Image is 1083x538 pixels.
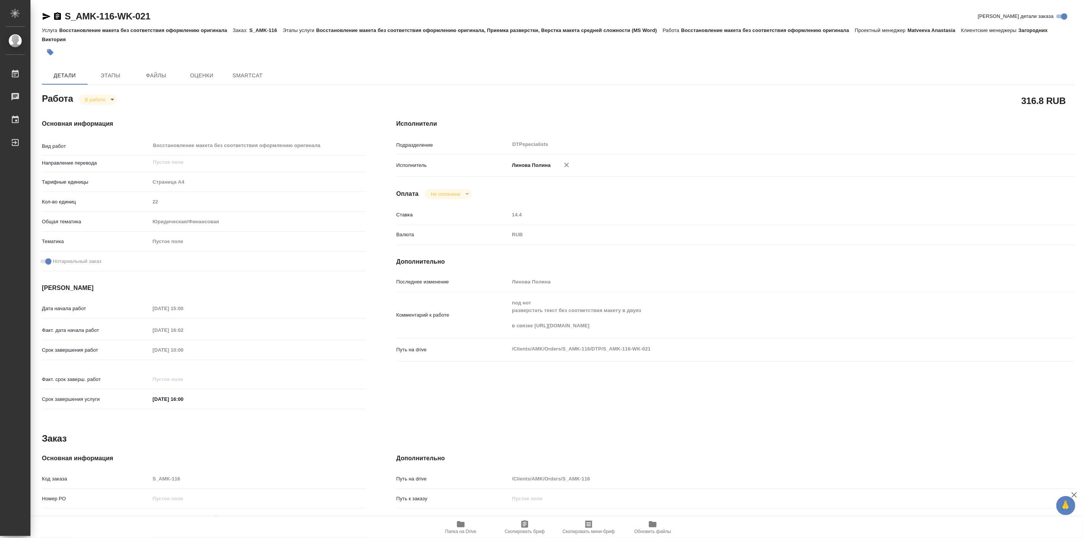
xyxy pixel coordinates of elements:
div: В работе [425,189,471,199]
button: Добавить тэг [42,44,59,61]
input: Пустое поле [150,344,217,355]
h4: Основная информация [42,119,366,128]
input: Пустое поле [510,473,1018,484]
input: Пустое поле [150,513,366,524]
div: Пустое поле [150,235,366,248]
button: Удалить исполнителя [558,157,575,173]
p: Загородних Виктория [42,27,1048,42]
div: Пустое поле [153,238,357,245]
input: Пустое поле [510,493,1018,504]
p: Путь к заказу [396,495,510,503]
p: Услуга [42,27,59,33]
input: Пустое поле [150,473,366,484]
span: Оценки [184,71,220,80]
p: Исполнитель [396,162,510,169]
button: Скопировать ссылку [53,12,62,21]
p: Подразделение [396,141,510,149]
p: Восстановление макета без соответствия оформлению оригинала, Приемка разверстки, Верстка макета с... [316,27,663,33]
p: Кол-во единиц [42,198,150,206]
p: Проекты Smartcat [396,515,510,522]
p: Тарифные единицы [42,178,150,186]
span: Детали [46,71,83,80]
textarea: под нот разверстать текст без соответствия макету в двуяз в связке [URL][DOMAIN_NAME] [510,296,1018,332]
p: Срок завершения работ [42,346,150,354]
span: Обновить файлы [634,529,671,534]
p: Направление перевода [42,159,150,167]
p: Общая тематика [42,218,150,226]
span: Папка на Drive [445,529,476,534]
button: Папка на Drive [429,517,493,538]
h2: Заказ [42,432,67,445]
p: Код заказа [42,475,150,483]
h2: Работа [42,91,73,105]
span: 🙏 [1059,498,1072,514]
p: Последнее изменение [396,278,510,286]
button: Обновить файлы [621,517,685,538]
p: Комментарий к работе [396,311,510,319]
span: Нотариальный заказ [53,258,101,265]
span: Скопировать мини-бриф [562,529,615,534]
p: Заказ: [233,27,249,33]
p: Валюта [396,231,510,239]
p: Путь на drive [396,346,510,354]
span: Скопировать бриф [505,529,545,534]
p: Срок завершения услуги [42,395,150,403]
input: Пустое поле [152,158,348,167]
div: RUB [510,228,1018,241]
h2: 316.8 RUB [1021,94,1066,107]
p: Восстановление макета без соответствия оформлению оригинала [59,27,233,33]
h4: Дополнительно [396,257,1075,266]
p: Работа [663,27,681,33]
p: Клиентские менеджеры [961,27,1019,33]
p: Ставка [396,211,510,219]
span: Этапы [92,71,129,80]
p: Факт. дата начала работ [42,327,150,334]
h4: Дополнительно [396,454,1075,463]
input: Пустое поле [510,209,1018,220]
p: Вид работ [42,143,150,150]
input: Пустое поле [150,325,217,336]
p: Номер РО [42,495,150,503]
span: SmartCat [229,71,266,80]
p: S_AMK-116 [249,27,283,33]
p: Восстановление макета без соответствия оформлению оригинала [681,27,855,33]
h4: Оплата [396,189,419,199]
input: ✎ Введи что-нибудь [150,394,217,405]
button: Скопировать мини-бриф [557,517,621,538]
button: 🙏 [1056,496,1075,515]
p: Этапы услуги [283,27,316,33]
p: Проектный менеджер [855,27,907,33]
span: [PERSON_NAME] детали заказа [978,13,1054,20]
h4: [PERSON_NAME] [42,283,366,293]
p: Факт. срок заверш. работ [42,376,150,383]
input: Пустое поле [150,374,217,385]
h4: Основная информация [42,454,366,463]
button: Не оплачена [428,191,462,197]
input: Пустое поле [150,196,366,207]
div: Страница А4 [150,176,366,189]
a: S_AMK-116 [510,516,537,521]
p: Matveeva Anastasia [907,27,961,33]
button: Скопировать бриф [493,517,557,538]
h4: Исполнители [396,119,1075,128]
a: S_AMK-116-WK-021 [65,11,150,21]
p: Вид услуги [42,515,150,522]
textarea: /Clients/AMK/Orders/S_AMK-116/DTP/S_AMK-116-WK-021 [510,343,1018,355]
p: Тематика [42,238,150,245]
span: Файлы [138,71,174,80]
button: В работе [83,96,108,103]
input: Пустое поле [510,276,1018,287]
div: Юридическая/Финансовая [150,215,366,228]
button: Скопировать ссылку для ЯМессенджера [42,12,51,21]
p: Дата начала работ [42,305,150,312]
p: Путь на drive [396,475,510,483]
div: В работе [79,94,117,105]
p: Линова Полина [510,162,551,169]
input: Пустое поле [150,303,217,314]
input: Пустое поле [150,493,366,504]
